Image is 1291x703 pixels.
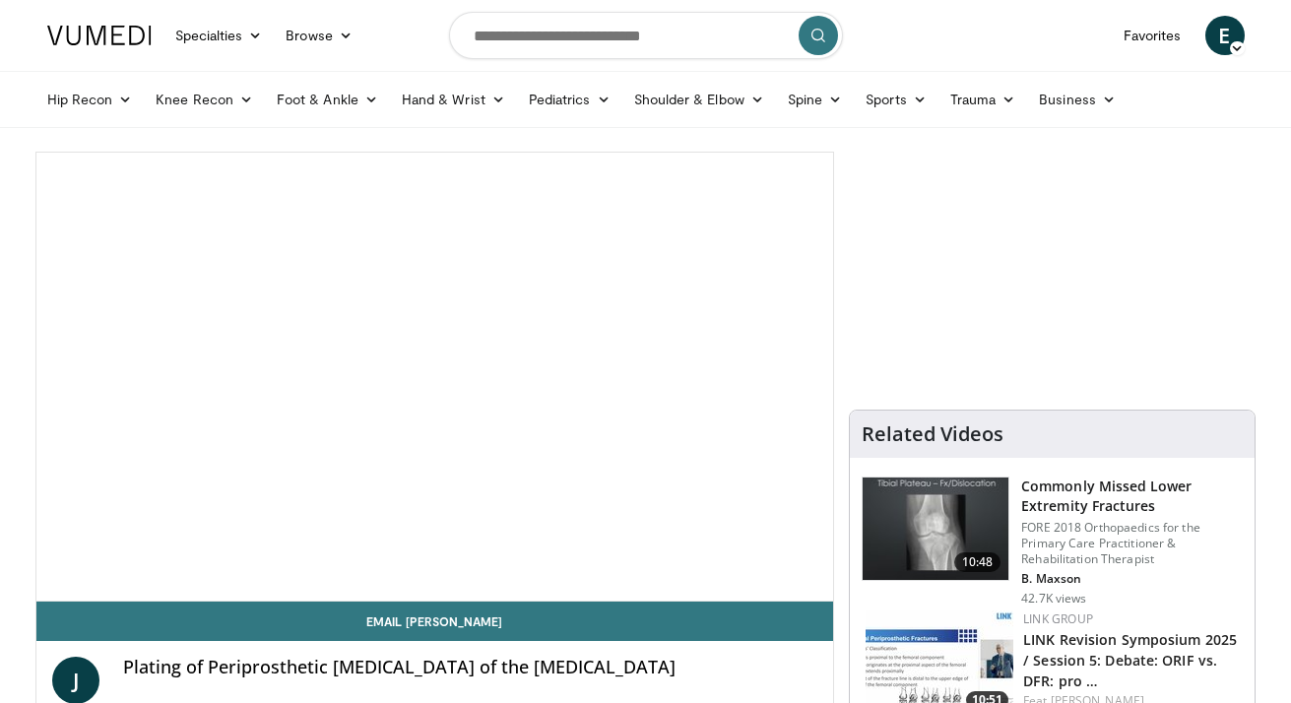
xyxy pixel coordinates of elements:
a: LINK Group [1023,610,1093,627]
a: E [1205,16,1245,55]
a: Browse [274,16,364,55]
a: Favorites [1112,16,1194,55]
a: Sports [854,80,938,119]
a: Pediatrics [517,80,622,119]
p: 42.7K views [1021,591,1086,607]
a: Email [PERSON_NAME] [36,602,834,641]
a: Hand & Wrist [390,80,517,119]
input: Search topics, interventions [449,12,843,59]
a: Shoulder & Elbow [622,80,776,119]
a: Business [1027,80,1128,119]
span: 10:48 [954,552,1001,572]
p: FORE 2018 Orthopaedics for the Primary Care Practitioner & Rehabilitation Therapist [1021,520,1243,567]
a: Knee Recon [144,80,265,119]
iframe: Advertisement [905,152,1200,398]
a: 10:48 Commonly Missed Lower Extremity Fractures FORE 2018 Orthopaedics for the Primary Care Pract... [862,477,1243,607]
h3: Commonly Missed Lower Extremity Fractures [1021,477,1243,516]
p: B. Maxson [1021,571,1243,587]
h4: Related Videos [862,422,1003,446]
a: Hip Recon [35,80,145,119]
h4: Plating of Periprosthetic [MEDICAL_DATA] of the [MEDICAL_DATA] [123,657,818,678]
a: Specialties [163,16,275,55]
a: Spine [776,80,854,119]
video-js: Video Player [36,153,834,602]
img: VuMedi Logo [47,26,152,45]
img: 4aa379b6-386c-4fb5-93ee-de5617843a87.150x105_q85_crop-smart_upscale.jpg [863,478,1008,580]
a: LINK Revision Symposium 2025 / Session 5: Debate: ORIF vs. DFR: pro … [1023,630,1237,690]
a: Foot & Ankle [265,80,390,119]
a: Trauma [938,80,1028,119]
